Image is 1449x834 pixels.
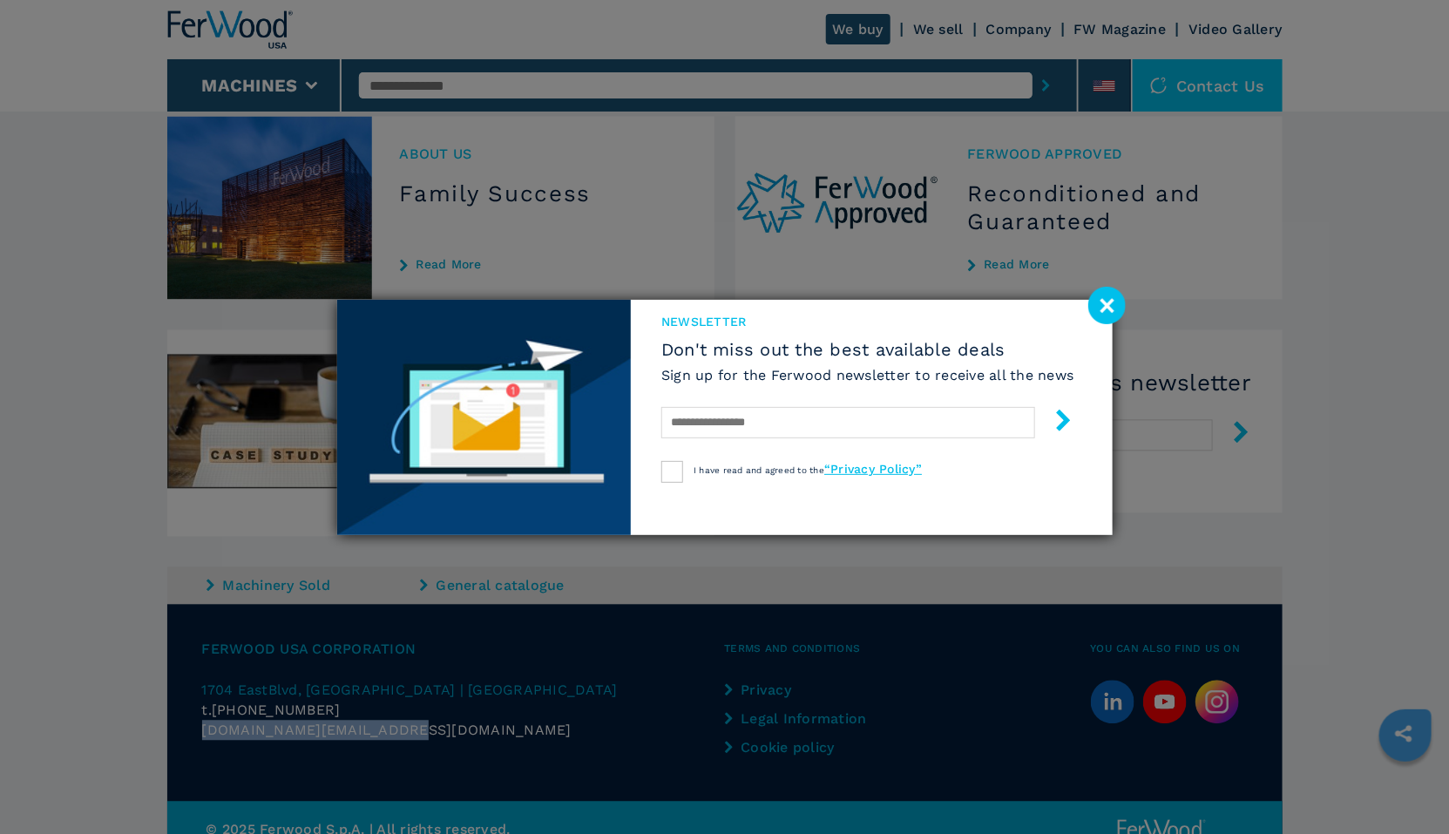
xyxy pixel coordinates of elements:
h6: Sign up for the Ferwood newsletter to receive all the news [661,365,1074,385]
button: submit-button [1035,403,1074,444]
span: Don't miss out the best available deals [661,339,1074,360]
span: I have read and agreed to the [694,465,922,475]
img: Newsletter image [337,300,632,535]
span: newsletter [661,313,1074,330]
a: “Privacy Policy” [824,462,922,476]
